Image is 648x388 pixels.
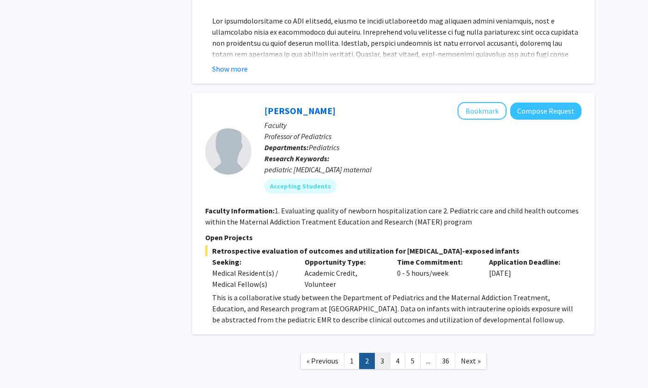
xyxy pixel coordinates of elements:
p: Faculty [264,120,581,131]
div: [DATE] [482,256,575,290]
iframe: Chat [7,346,39,381]
b: Departments: [264,143,309,152]
p: Seeking: [212,256,291,267]
b: Research Keywords: [264,154,330,163]
div: 0 - 5 hours/week [390,256,483,290]
a: 3 [374,353,390,369]
a: Previous [300,353,344,369]
p: Application Deadline: [489,256,568,267]
p: This is a collaborative study between the Department of Pediatrics and the Maternal Addiction Tre... [212,292,581,325]
span: Retrospective evaluation of outcomes and utilization for [MEDICAL_DATA]-exposed infants [205,245,581,256]
button: Show more [212,63,248,74]
a: 4 [390,353,405,369]
fg-read-more: 1. Evaluating quality of newborn hospitalization care 2. Pediatric care and child health outcomes... [205,206,579,226]
p: Professor of Pediatrics [264,131,581,142]
p: Opportunity Type: [305,256,383,267]
div: Academic Credit, Volunteer [298,256,390,290]
p: Lor ipsumdolorsitame co ADI elitsedd, eiusmo te incidi utlaboreetdo mag aliquaen admini veniamqui... [212,15,581,126]
button: Add Neera Goyal to Bookmarks [458,102,507,120]
a: [PERSON_NAME] [264,105,336,116]
span: « Previous [306,356,338,365]
mat-chip: Accepting Students [264,179,336,194]
b: Faculty Information: [205,206,275,215]
a: 2 [359,353,375,369]
div: Medical Resident(s) / Medical Fellow(s) [212,267,291,290]
span: Next » [461,356,481,365]
span: Pediatrics [309,143,339,152]
nav: Page navigation [192,344,594,381]
p: Time Commitment: [397,256,476,267]
a: 1 [344,353,360,369]
a: 5 [405,353,421,369]
p: Open Projects [205,232,581,243]
a: 36 [436,353,455,369]
span: ... [426,356,430,365]
div: pediatric [MEDICAL_DATA] maternal [264,164,581,175]
a: Next [455,353,487,369]
button: Compose Request to Neera Goyal [510,103,581,120]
